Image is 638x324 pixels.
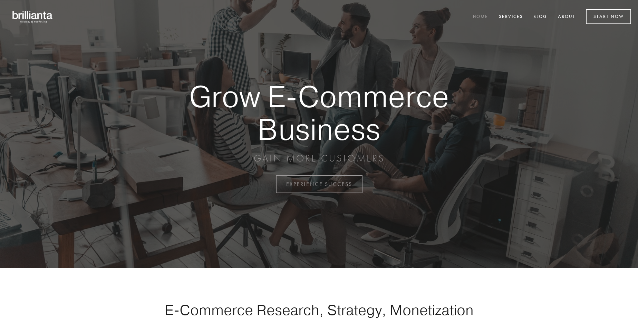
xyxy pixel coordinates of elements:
a: Blog [529,11,552,23]
strong: Grow E-Commerce Business [165,80,473,145]
a: Start Now [586,9,631,24]
a: Services [494,11,528,23]
p: GAIN MORE CUSTOMERS [165,152,473,165]
a: EXPERIENCE SUCCESS [276,175,362,193]
h1: E-Commerce Research, Strategy, Monetization [143,301,495,318]
img: brillianta - research, strategy, marketing [7,7,59,27]
a: Home [468,11,493,23]
a: About [553,11,580,23]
